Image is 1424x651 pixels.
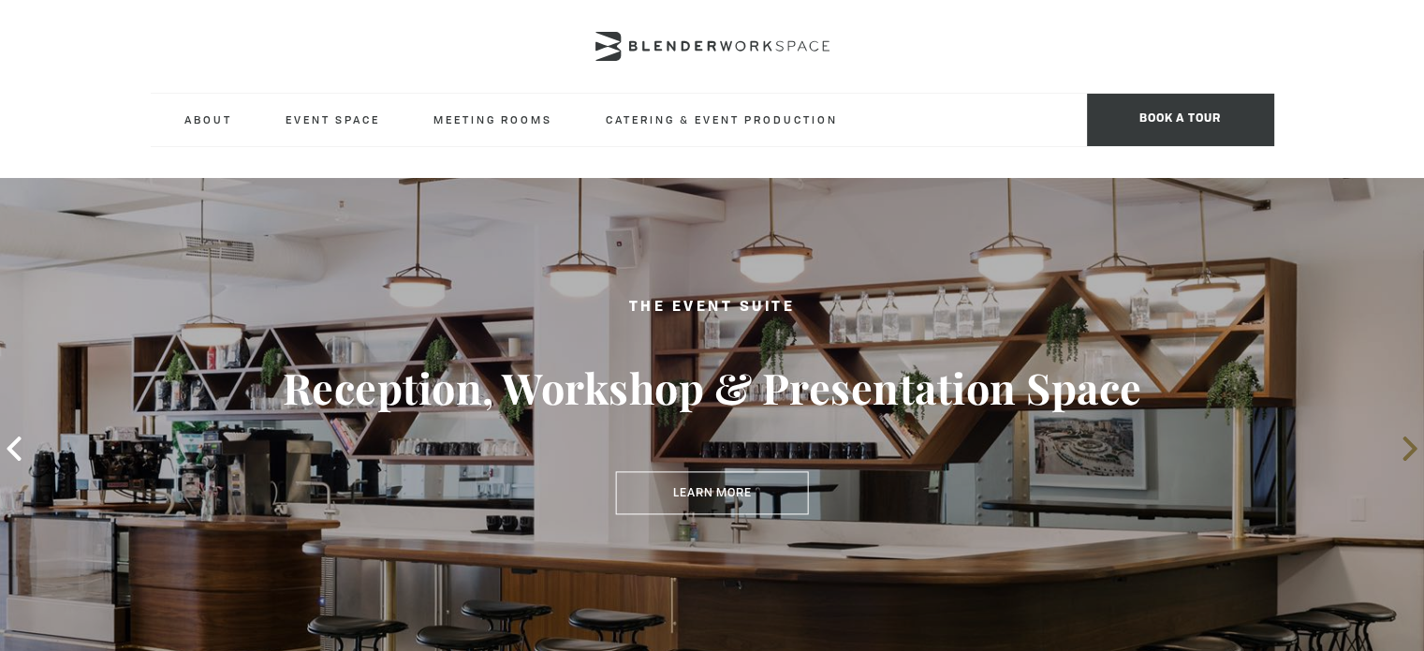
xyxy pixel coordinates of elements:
[615,471,808,514] a: Learn More
[71,297,1353,320] h2: The Event Suite
[71,362,1353,415] h3: Reception, Workshop & Presentation Space
[169,94,247,145] a: About
[1330,561,1424,651] iframe: Chat Widget
[271,94,395,145] a: Event Space
[591,94,853,145] a: Catering & Event Production
[418,94,567,145] a: Meeting Rooms
[1087,94,1274,146] span: Book a tour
